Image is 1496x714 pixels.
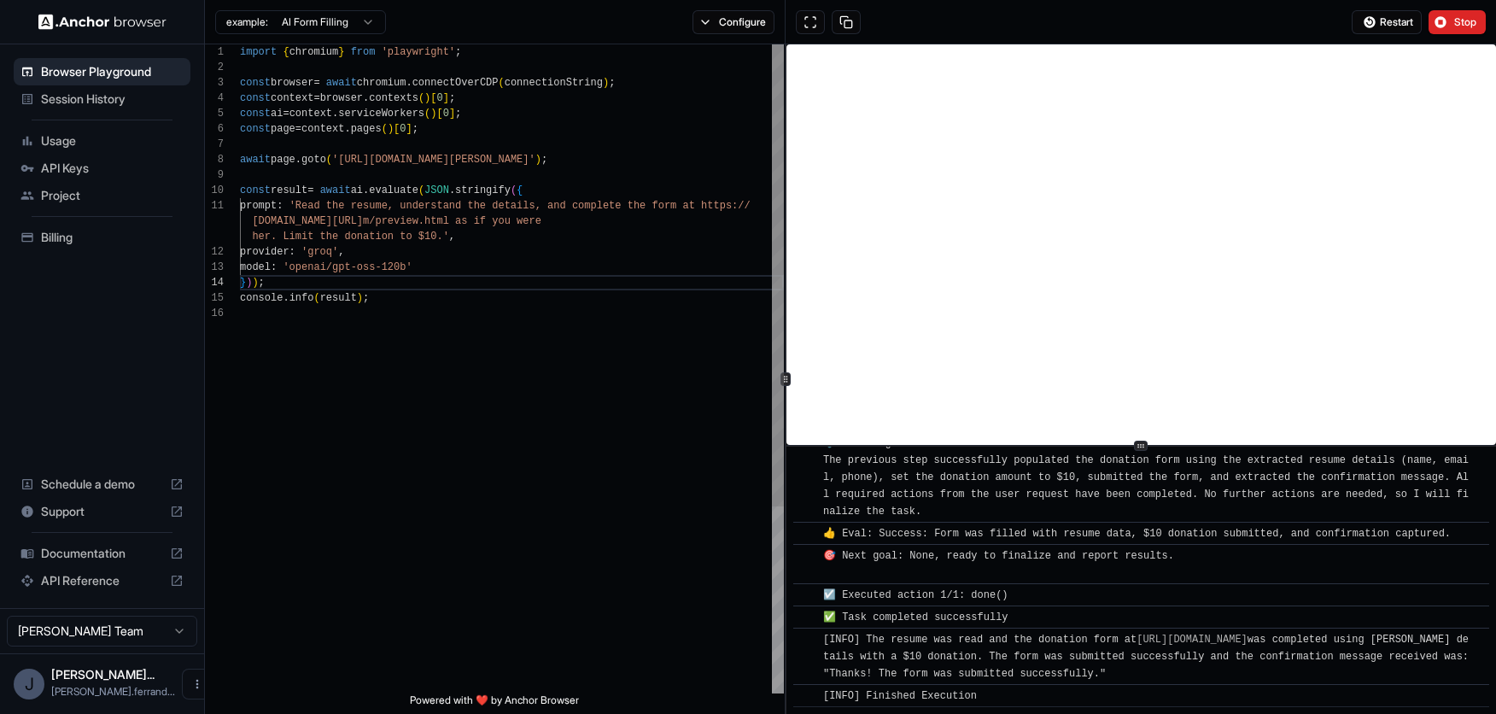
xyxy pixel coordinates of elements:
span: Schedule a demo [41,476,163,493]
img: Anchor Logo [38,14,167,30]
span: 🎯 Next goal: None, ready to finalize and report results. [823,550,1174,579]
span: = [283,108,289,120]
span: { [517,184,523,196]
span: API Reference [41,572,163,589]
span: 'Read the resume, understand the details, and comp [289,200,597,212]
span: 0 [400,123,406,135]
span: Stop [1454,15,1478,29]
span: = [313,92,319,104]
button: Open menu [182,669,213,699]
span: provider [240,246,289,258]
span: ​ [802,631,810,648]
span: [ [394,123,400,135]
span: Project [41,187,184,204]
span: { [283,46,289,58]
span: model [240,261,271,273]
span: . [332,108,338,120]
span: context [289,108,332,120]
div: API Reference [14,567,190,594]
span: ; [455,46,461,58]
span: [ [436,108,442,120]
span: Session History [41,91,184,108]
span: ​ [802,525,810,542]
span: ) [357,292,363,304]
span: serviceWorkers [338,108,424,120]
span: ; [449,92,455,104]
span: page [271,123,295,135]
span: . [406,77,412,89]
span: : [289,246,295,258]
span: ​ [802,587,810,604]
span: evaluate [369,184,418,196]
span: JSON [424,184,449,196]
span: 'playwright' [382,46,455,58]
span: . [344,123,350,135]
span: [DOMAIN_NAME][URL] [252,215,363,227]
span: ] [449,108,455,120]
span: javier.ferrandiz@mylighthouse.com [51,685,175,698]
span: = [295,123,301,135]
button: Configure [692,10,775,34]
span: result [271,184,307,196]
span: ( [424,108,430,120]
div: 5 [205,106,224,121]
span: ✅ Task completed successfully [823,612,1008,623]
span: ( [326,154,332,166]
span: 0 [443,108,449,120]
span: } [240,277,246,289]
span: 👍 Eval: Success: Form was filled with resume data, $10 donation submitted, and confirmation captu... [823,528,1451,540]
span: const [240,92,271,104]
span: contexts [369,92,418,104]
span: = [313,77,319,89]
span: . [363,92,369,104]
span: lete the form at https:// [597,200,751,212]
span: her. Limit the donation to $10.' [252,231,448,243]
div: 3 [205,75,224,91]
span: [ [430,92,436,104]
span: } [338,46,344,58]
span: Browser Playground [41,63,184,80]
span: ( [499,77,505,89]
span: ) [430,108,436,120]
span: from [351,46,376,58]
span: connectionString [505,77,603,89]
span: ( [511,184,517,196]
div: 14 [205,275,224,290]
span: Usage [41,132,184,149]
span: ) [535,154,541,166]
span: ; [541,154,547,166]
div: 7 [205,137,224,152]
span: chromium [357,77,406,89]
span: . [363,184,369,196]
span: API Keys [41,160,184,177]
span: connectOverCDP [412,77,499,89]
span: const [240,108,271,120]
span: Javi Ferrándiz Pereira [51,667,155,682]
span: , [338,246,344,258]
span: ( [418,184,424,196]
span: ☑️ Executed action 1/1: done() [823,589,1008,601]
span: prompt [240,200,277,212]
span: ) [246,277,252,289]
span: ai [351,184,363,196]
div: Session History [14,85,190,113]
span: , [449,231,455,243]
div: 12 [205,244,224,260]
div: 15 [205,290,224,306]
span: 💡 Thinking: The previous step successfully populated the donation form using the extracted resume... [823,437,1469,518]
span: import [240,46,277,58]
span: Billing [41,229,184,246]
div: 11 [205,198,224,214]
span: ( [382,123,388,135]
span: ​ [802,609,810,626]
span: browser [271,77,313,89]
div: 10 [205,183,224,198]
span: pages [351,123,382,135]
span: . [449,184,455,196]
button: Open in full screen [796,10,825,34]
span: Powered with ❤️ by Anchor Browser [410,694,579,714]
span: result [320,292,357,304]
span: ​ [802,547,810,565]
div: 2 [205,60,224,75]
span: const [240,184,271,196]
